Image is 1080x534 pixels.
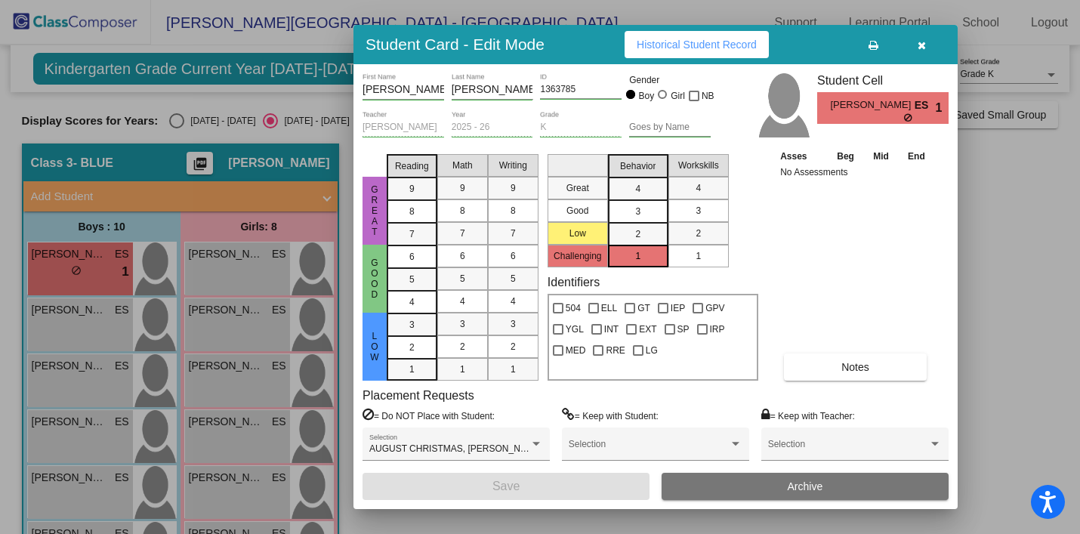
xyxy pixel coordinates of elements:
[662,473,949,500] button: Archive
[620,159,656,173] span: Behavior
[511,204,516,218] span: 8
[452,159,473,172] span: Math
[635,249,640,263] span: 1
[409,295,415,309] span: 4
[784,353,927,381] button: Notes
[409,273,415,286] span: 5
[409,341,415,354] span: 2
[776,165,935,180] td: No Assessments
[369,443,542,454] span: AUGUST CHRISTMAS, [PERSON_NAME]
[841,361,869,373] span: Notes
[363,473,650,500] button: Save
[566,320,584,338] span: YGL
[363,408,495,423] label: = Do NOT Place with Student:
[637,39,757,51] span: Historical Student Record
[395,159,429,173] span: Reading
[366,35,545,54] h3: Student Card - Edit Mode
[696,204,701,218] span: 3
[638,89,655,103] div: Boy
[678,159,719,172] span: Workskills
[566,299,581,317] span: 504
[702,87,714,105] span: NB
[788,480,823,492] span: Archive
[696,227,701,240] span: 2
[625,31,769,58] button: Historical Student Record
[511,272,516,286] span: 5
[368,184,381,237] span: Great
[936,99,949,117] span: 1
[696,249,701,263] span: 1
[817,73,949,88] h3: Student Cell
[499,159,527,172] span: Writing
[460,363,465,376] span: 1
[460,204,465,218] span: 8
[460,272,465,286] span: 5
[646,341,658,360] span: LG
[639,320,656,338] span: EXT
[460,340,465,353] span: 2
[696,181,701,195] span: 4
[460,181,465,195] span: 9
[670,89,685,103] div: Girl
[511,181,516,195] span: 9
[635,205,640,218] span: 3
[409,205,415,218] span: 8
[864,148,898,165] th: Mid
[363,122,444,133] input: teacher
[915,97,936,113] span: ES
[776,148,827,165] th: Asses
[511,317,516,331] span: 3
[492,480,520,492] span: Save
[368,331,381,363] span: Low
[511,295,516,308] span: 4
[363,388,474,403] label: Placement Requests
[511,363,516,376] span: 1
[566,341,586,360] span: MED
[540,122,622,133] input: grade
[827,148,863,165] th: Beg
[511,227,516,240] span: 7
[409,318,415,332] span: 3
[898,148,934,165] th: End
[830,97,914,113] span: [PERSON_NAME]
[409,250,415,264] span: 6
[511,340,516,353] span: 2
[540,85,622,95] input: Enter ID
[761,408,855,423] label: = Keep with Teacher:
[710,320,725,338] span: IRP
[635,182,640,196] span: 4
[460,317,465,331] span: 3
[637,299,650,317] span: GT
[409,227,415,241] span: 7
[705,299,724,317] span: GPV
[409,363,415,376] span: 1
[460,249,465,263] span: 6
[548,275,600,289] label: Identifiers
[601,299,617,317] span: ELL
[562,408,659,423] label: = Keep with Student:
[606,341,625,360] span: RRE
[629,73,711,87] mat-label: Gender
[671,299,685,317] span: IEP
[368,258,381,300] span: Good
[460,295,465,308] span: 4
[460,227,465,240] span: 7
[604,320,619,338] span: INT
[452,122,533,133] input: year
[409,182,415,196] span: 9
[677,320,690,338] span: SP
[629,122,711,133] input: goes by name
[635,227,640,241] span: 2
[511,249,516,263] span: 6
